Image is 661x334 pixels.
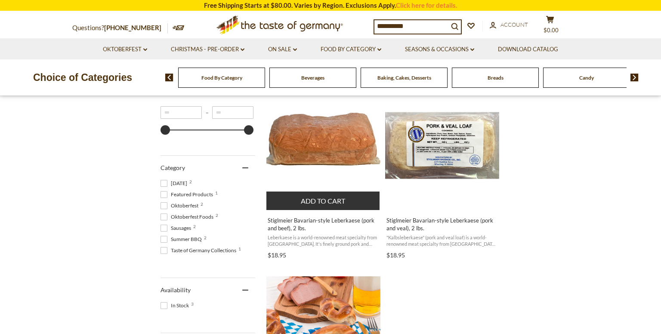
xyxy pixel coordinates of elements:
[161,164,185,171] span: Category
[405,45,474,54] a: Seasons & Occasions
[161,302,192,309] span: In Stock
[488,74,503,81] a: Breads
[193,224,196,229] span: 2
[103,45,147,54] a: Oktoberfest
[201,202,203,206] span: 2
[161,179,190,187] span: [DATE]
[161,286,191,294] span: Availability
[500,21,528,28] span: Account
[191,302,194,306] span: 3
[498,45,558,54] a: Download Catalog
[386,251,405,259] span: $18.95
[161,213,216,221] span: Oktoberfest Foods
[171,45,244,54] a: Christmas - PRE-ORDER
[161,106,202,119] input: Minimum value
[266,81,380,262] a: Stiglmeier Bavarian-style Leberkaese (pork and beef), 2 lbs.
[268,234,379,247] span: Leberkaese is a world-renowned meat specialty from [GEOGRAPHIC_DATA]. It's finely ground pork and...
[189,179,192,184] span: 2
[201,74,242,81] a: Food By Category
[396,1,457,9] a: Click here for details.
[161,191,216,198] span: Featured Products
[161,224,194,232] span: Sausages
[377,74,431,81] a: Baking, Cakes, Desserts
[321,45,381,54] a: Food By Category
[630,74,639,81] img: next arrow
[490,20,528,30] a: Account
[72,22,168,34] p: Questions?
[268,45,297,54] a: On Sale
[215,191,218,195] span: 1
[385,81,499,262] a: Stiglmeier Bavarian-style Leberkaese (pork and veal), 2 lbs.
[161,247,239,254] span: Taste of Germany Collections
[266,192,380,210] button: Add to cart
[238,247,241,251] span: 1
[268,251,286,259] span: $18.95
[165,74,173,81] img: previous arrow
[386,216,498,232] span: Stiglmeier Bavarian-style Leberkaese (pork and veal), 2 lbs.
[104,24,161,31] a: [PHONE_NUMBER]
[212,106,253,119] input: Maximum value
[301,74,324,81] a: Beverages
[537,15,563,37] button: $0.00
[544,27,559,34] span: $0.00
[386,234,498,247] span: "Kalbsleberkaese" (pork and veal loaf) is a world-renowned meat specialty from [GEOGRAPHIC_DATA]....
[202,109,212,116] span: –
[204,235,207,240] span: 2
[161,202,201,210] span: Oktoberfest
[579,74,594,81] a: Candy
[161,235,204,243] span: Summer BBQ
[268,216,379,232] span: Stiglmeier Bavarian-style Leberkaese (pork and beef), 2 lbs.
[216,213,218,217] span: 2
